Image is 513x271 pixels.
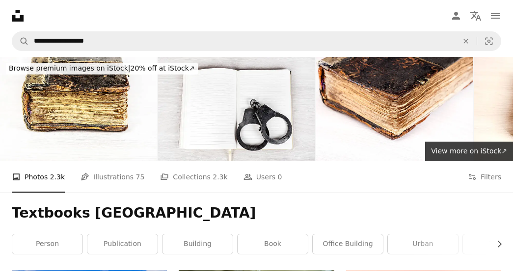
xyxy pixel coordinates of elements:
[316,57,473,161] img: Ancient Book closeup
[468,161,501,193] button: Filters
[87,234,158,254] a: publication
[9,64,130,72] span: Browse premium images on iStock |
[455,32,477,50] button: Clear
[388,234,458,254] a: urban
[477,32,501,50] button: Visual search
[238,234,308,254] a: book
[425,142,513,161] a: View more on iStock↗
[12,32,29,50] button: Search Unsplash
[243,161,282,193] a: Users 0
[12,234,82,254] a: person
[160,161,227,193] a: Collections 2.3k
[158,57,315,161] img: Book and Handcuffs
[162,234,233,254] a: building
[81,161,144,193] a: Illustrations 75
[9,64,195,72] span: 20% off at iStock ↗
[277,172,282,182] span: 0
[446,6,466,25] a: Log in / Sign up
[12,10,24,22] a: Home — Unsplash
[466,6,486,25] button: Language
[486,6,505,25] button: Menu
[136,172,145,182] span: 75
[313,234,383,254] a: office building
[213,172,227,182] span: 2.3k
[490,234,501,254] button: scroll list to the right
[12,31,501,51] form: Find visuals sitewide
[12,204,501,222] h1: Textbooks [GEOGRAPHIC_DATA]
[431,147,507,155] span: View more on iStock ↗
